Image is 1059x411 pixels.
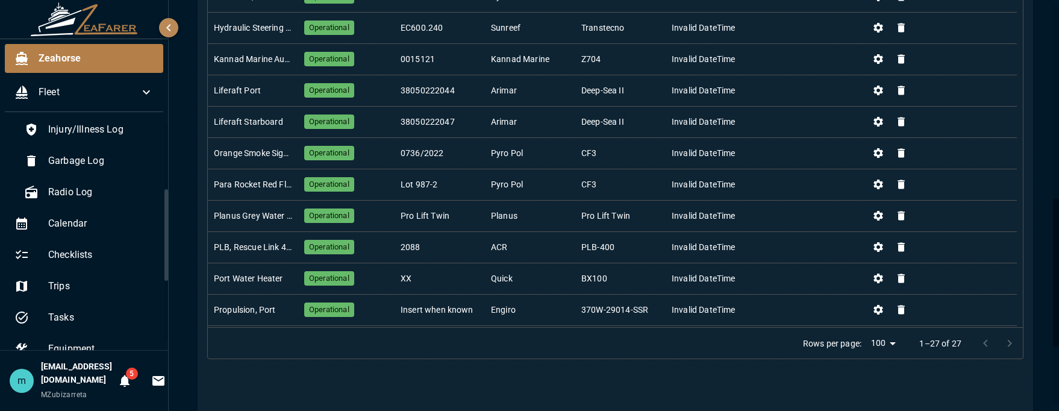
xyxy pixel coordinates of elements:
span: Calendar [48,216,157,231]
h6: [EMAIL_ADDRESS][DOMAIN_NAME] [41,360,113,387]
div: Invalid DateTime [672,147,735,159]
div: Hydraulic Steering System [214,22,292,34]
div: Liferaft Port [214,84,261,96]
div: Invalid DateTime [672,84,735,96]
div: CF3 [581,147,596,159]
div: Trips [5,272,166,301]
span: Trips [48,279,157,293]
div: Checklists [5,240,166,269]
button: Delete [892,144,910,162]
div: Invalid DateTime [672,116,735,128]
span: Checklists [48,248,157,262]
button: Delete [892,238,910,256]
button: Change Status [869,301,887,319]
div: Sunreef [491,22,520,34]
button: Invitations [146,369,170,393]
div: Para Rocket Red Flare, CF3 [214,178,292,190]
button: Change Status [869,238,887,256]
div: 38050222044 [401,84,455,96]
div: 38050222047 [401,116,455,128]
div: Planus Grey Water Pump [214,210,292,222]
button: Change Status [869,50,887,68]
div: Invalid DateTime [672,241,735,253]
div: Deep-Sea II [581,84,624,96]
button: Delete [892,175,910,193]
span: Operational [304,54,354,65]
div: Pyro Pol [491,178,523,190]
div: Lot 987-2 [401,178,437,190]
div: 0015121 [401,53,435,65]
div: Invalid DateTime [672,210,735,222]
div: Orange Smoke Signal [214,147,292,159]
button: Change Status [869,81,887,99]
div: Tasks [5,303,166,332]
div: ACR [491,241,507,253]
div: Liferaft Starboard [214,116,283,128]
button: Delete [892,113,910,131]
div: Arimar [491,84,517,96]
div: 370W-29014-SSR [581,304,648,316]
div: Transtecno [581,22,625,34]
span: Operational [304,148,354,159]
button: Change Status [869,175,887,193]
span: Fleet [39,85,139,99]
div: Pro Lift Twin [581,210,630,222]
div: Deep-Sea II [581,116,624,128]
span: 5 [126,368,138,380]
button: Delete [892,50,910,68]
div: Radio Log [14,178,166,207]
span: Operational [304,85,354,96]
div: Pro Lift Twin [401,210,449,222]
button: Change Status [869,269,887,287]
div: 2088 [401,241,420,253]
div: Zeahorse [5,44,163,73]
div: XX [401,272,411,284]
div: Garbage Log [14,146,166,175]
div: 0736/2022 [401,147,443,159]
span: MZubizarreta [41,391,87,399]
span: Operational [304,304,354,316]
span: Tasks [48,310,157,325]
div: Invalid DateTime [672,178,735,190]
div: Equipment [5,334,166,363]
span: Operational [304,179,354,190]
div: CF3 [581,178,596,190]
span: Operational [304,273,354,284]
button: Delete [892,207,910,225]
div: Propulsion, Port [214,304,275,316]
div: Planus [491,210,517,222]
div: Invalid DateTime [672,22,735,34]
img: ZeaFarer Logo [30,2,139,36]
span: Zeahorse [39,51,154,66]
div: m [10,369,34,393]
div: Injury/Illness Log [14,115,166,144]
div: Z704 [581,53,601,65]
div: Invalid DateTime [672,53,735,65]
span: Operational [304,242,354,253]
div: Quick [491,272,513,284]
span: Operational [304,116,354,128]
div: BX100 [581,272,607,284]
div: Arimar [491,116,517,128]
div: PLB, Rescue Link 400 [214,241,292,253]
div: Insert when known [401,304,473,316]
button: Delete [892,269,910,287]
button: Change Status [869,113,887,131]
div: EC600.240 [401,22,443,34]
span: Operational [304,22,354,34]
span: Garbage Log [48,154,157,168]
div: Invalid DateTime [672,272,735,284]
button: Change Status [869,144,887,162]
span: Radio Log [48,185,157,199]
div: Engiro [491,304,516,316]
div: Kannad Marine [491,53,549,65]
div: Calendar [5,209,166,238]
div: Pyro Pol [491,147,523,159]
button: Delete [892,19,910,37]
div: Fleet [5,78,163,107]
p: 1–27 of 27 [919,337,961,350]
button: Change Status [869,207,887,225]
div: Kannad Marine Auto Release EPIRB [214,53,292,65]
div: Invalid DateTime [672,304,735,316]
button: Change Status [869,19,887,37]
